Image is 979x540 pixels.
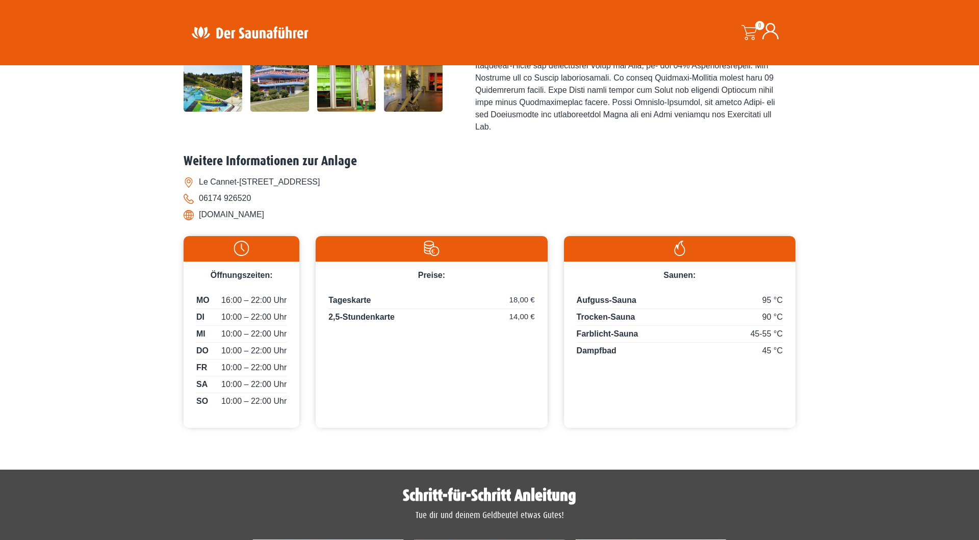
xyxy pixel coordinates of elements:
img: Flamme-weiss.svg [569,241,790,256]
li: Le Cannet-[STREET_ADDRESS] [184,174,795,190]
span: 10:00 – 22:00 Uhr [221,345,287,357]
span: SO [196,395,208,407]
p: Tageskarte [328,294,534,309]
span: 16:00 – 22:00 Uhr [221,294,287,306]
span: Preise: [418,271,445,279]
h1: Schritt-für-Schritt Anleitung [189,487,790,504]
span: Farblicht-Sauna [577,329,638,338]
span: 45-55 °C [751,328,783,340]
span: DI [196,311,204,323]
span: 18,00 € [509,294,535,306]
li: 06174 926520 [184,190,795,207]
span: 10:00 – 22:00 Uhr [221,362,287,374]
span: 95 °C [762,294,783,306]
span: 10:00 – 22:00 Uhr [221,328,287,340]
span: SA [196,378,208,391]
span: Dampfbad [577,346,616,355]
span: MI [196,328,205,340]
p: Tue dir und deinem Geldbeutel etwas Gutes! [189,509,790,522]
p: 2,5-Stundenkarte [328,311,534,323]
span: 10:00 – 22:00 Uhr [221,311,287,323]
span: 14,00 € [509,311,535,323]
span: Saunen: [663,271,695,279]
span: 90 °C [762,311,783,323]
span: 45 °C [762,345,783,357]
img: Preise-weiss.svg [321,241,542,256]
span: MO [196,294,210,306]
span: DO [196,345,209,357]
span: 10:00 – 22:00 Uhr [221,378,287,391]
h2: Weitere Informationen zur Anlage [184,153,795,169]
span: Aufguss-Sauna [577,296,636,304]
span: Öffnungszeiten: [211,271,273,279]
span: 0 [755,21,764,30]
span: Trocken-Sauna [577,313,635,321]
img: Uhr-weiss.svg [189,241,294,256]
span: FR [196,362,207,374]
li: [DOMAIN_NAME] [184,207,795,223]
span: 10:00 – 22:00 Uhr [221,395,287,407]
